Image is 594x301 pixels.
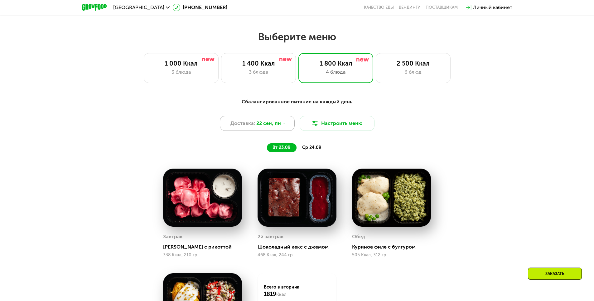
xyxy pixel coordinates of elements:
div: 4 блюда [305,68,367,76]
span: вт 23.09 [273,145,290,150]
span: ср 24.09 [302,145,321,150]
div: Заказать [528,268,582,280]
div: 2 500 Ккал [382,60,444,67]
h2: Выберите меню [20,31,574,43]
div: 2й завтрак [258,232,284,241]
div: 468 Ккал, 244 гр [258,253,336,258]
div: поставщикам [426,5,458,10]
span: Ккал [276,292,287,297]
a: [PHONE_NUMBER] [173,4,227,11]
div: Сбалансированное питание на каждый день [113,98,482,106]
div: 3 блюда [228,68,289,76]
div: 1 400 Ккал [228,60,289,67]
div: Личный кабинет [473,4,512,11]
div: [PERSON_NAME] с рикоттой [163,244,247,250]
div: Завтрак [163,232,183,241]
span: [GEOGRAPHIC_DATA] [113,5,164,10]
div: 3 блюда [150,68,212,76]
span: Доставка: [230,120,255,127]
div: 6 блюд [382,68,444,76]
button: Настроить меню [300,116,374,131]
div: 505 Ккал, 312 гр [352,253,431,258]
div: Шоколадный кекс с джемом [258,244,341,250]
div: 1 000 Ккал [150,60,212,67]
a: Качество еды [364,5,394,10]
a: Вендинги [399,5,421,10]
span: 22 сен, пн [256,120,281,127]
span: 1819 [264,291,276,298]
div: Куриное филе с булгуром [352,244,436,250]
div: 338 Ккал, 210 гр [163,253,242,258]
div: Обед [352,232,365,241]
div: Всего в вторник [264,284,330,298]
div: 1 800 Ккал [305,60,367,67]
